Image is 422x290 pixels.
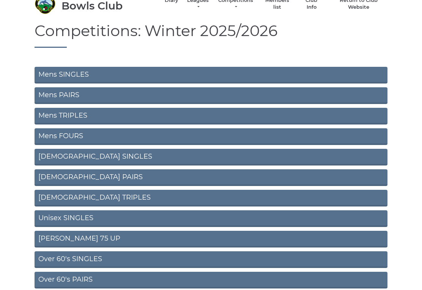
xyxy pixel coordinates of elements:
a: Mens TRIPLES [35,108,387,125]
a: [DEMOGRAPHIC_DATA] TRIPLES [35,190,387,206]
a: Over 60's SINGLES [35,251,387,268]
a: Mens FOURS [35,128,387,145]
a: [PERSON_NAME] 75 UP [35,231,387,247]
a: Over 60's PAIRS [35,272,387,288]
a: Mens SINGLES [35,67,387,84]
h1: Competitions: Winter 2025/2026 [35,22,387,48]
a: [DEMOGRAPHIC_DATA] SINGLES [35,149,387,165]
a: Unisex SINGLES [35,210,387,227]
a: [DEMOGRAPHIC_DATA] PAIRS [35,169,387,186]
a: Mens PAIRS [35,87,387,104]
